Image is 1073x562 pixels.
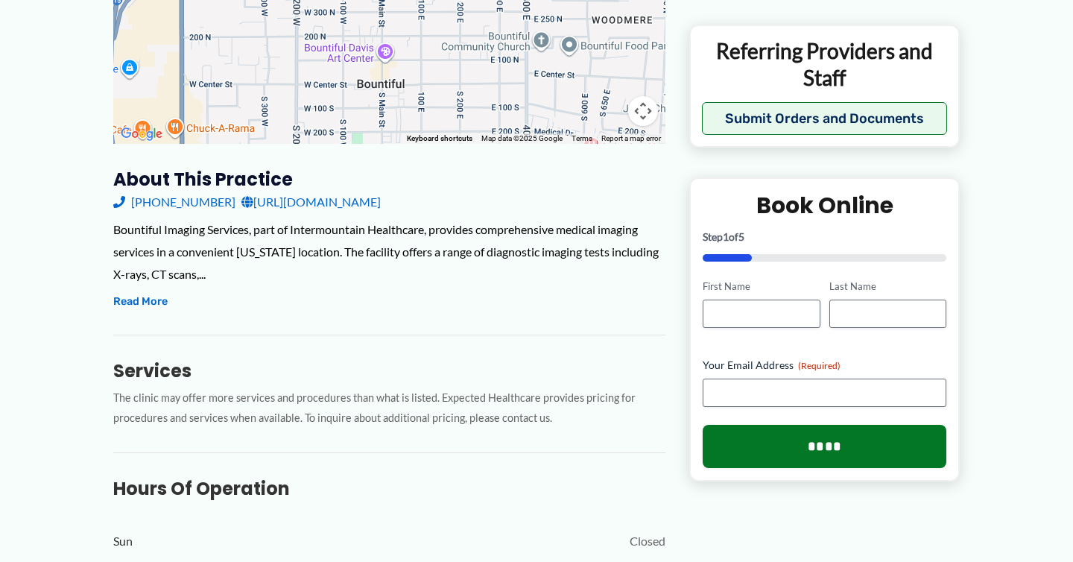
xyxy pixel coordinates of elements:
[113,359,665,382] h3: Services
[113,388,665,429] p: The clinic may offer more services and procedures than what is listed. Expected Healthcare provid...
[113,218,665,285] div: Bountiful Imaging Services, part of Intermountain Healthcare, provides comprehensive medical imag...
[702,102,947,135] button: Submit Orders and Documents
[601,134,661,142] a: Report a map error
[117,124,166,144] img: Google
[241,191,381,213] a: [URL][DOMAIN_NAME]
[703,357,946,372] label: Your Email Address
[829,280,946,294] label: Last Name
[113,191,235,213] a: [PHONE_NUMBER]
[703,232,946,242] p: Step of
[117,124,166,144] a: Open this area in Google Maps (opens a new window)
[628,96,658,126] button: Map camera controls
[703,280,820,294] label: First Name
[113,477,665,500] h3: Hours of Operation
[798,359,841,370] span: (Required)
[702,37,947,91] p: Referring Providers and Staff
[113,293,168,311] button: Read More
[723,230,729,243] span: 1
[630,530,665,552] span: Closed
[738,230,744,243] span: 5
[407,133,472,144] button: Keyboard shortcuts
[113,530,133,552] span: Sun
[481,134,563,142] span: Map data ©2025 Google
[113,168,665,191] h3: About this practice
[703,191,946,220] h2: Book Online
[572,134,592,142] a: Terms (opens in new tab)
